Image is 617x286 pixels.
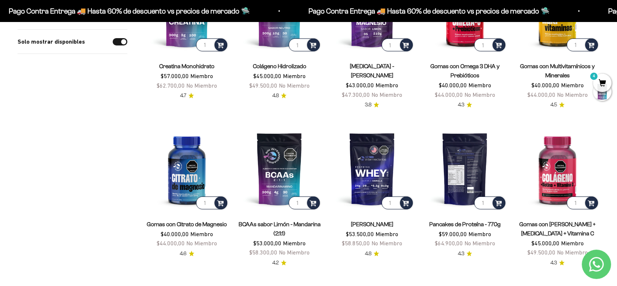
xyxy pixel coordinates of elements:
[550,259,565,267] a: 4.34.3 de 5.0 estrellas
[161,73,189,79] span: $57.000,00
[239,221,321,236] a: BCAAs sabor Limón - Mandarina (2:1:1)
[272,92,287,100] a: 4.84.8 de 5.0 estrellas
[272,92,279,100] span: 4.8
[527,91,556,98] span: $44.000,00
[557,249,588,256] span: No Miembro
[375,231,398,237] span: Miembro
[157,82,185,89] span: $62.700,00
[253,63,306,69] a: Colágeno Hidrolizado
[365,101,379,109] a: 3.83.8 de 5.0 estrellas
[550,101,557,109] span: 4.5
[435,240,463,246] span: $64.900,00
[423,127,507,211] img: Pancakes de Proteína - 770g
[308,5,549,17] p: Pago Contra Entrega 🚚 Hasta 60% de descuento vs precios de mercado 🛸
[550,259,557,267] span: 4.3
[531,82,560,88] span: $40.000,00
[180,92,194,100] a: 4.74.7 de 5.0 estrellas
[186,240,217,246] span: No Miembro
[249,249,277,256] span: $58.300,00
[435,91,463,98] span: $44.000,00
[18,37,85,47] label: Solo mostrar disponibles
[365,250,371,258] span: 4.8
[346,231,374,237] span: $53.500,00
[253,240,281,246] span: $53.000,00
[186,82,217,89] span: No Miembro
[350,63,394,78] a: [MEDICAL_DATA] - [PERSON_NAME]
[161,231,189,237] span: $40.000,00
[342,91,370,98] span: $47.300,00
[279,249,310,256] span: No Miembro
[550,101,565,109] a: 4.54.5 de 5.0 estrellas
[458,101,472,109] a: 4.34.3 de 5.0 estrellas
[279,82,310,89] span: No Miembro
[190,231,213,237] span: Miembro
[249,82,277,89] span: $49.500,00
[561,240,584,246] span: Miembro
[468,82,491,88] span: Miembro
[430,63,500,78] a: Gomas con Omega 3 DHA y Prebióticos
[590,72,598,81] mark: 4
[439,231,467,237] span: $59.000,00
[468,231,491,237] span: Miembro
[375,82,398,88] span: Miembro
[365,250,379,258] a: 4.84.8 de 5.0 estrellas
[593,80,612,88] a: 4
[557,91,588,98] span: No Miembro
[561,82,584,88] span: Miembro
[8,5,250,17] p: Pago Contra Entrega 🚚 Hasta 60% de descuento vs precios de mercado 🛸
[531,240,560,246] span: $45.000,00
[253,73,281,79] span: $45.000,00
[159,63,214,69] a: Creatina Monohidrato
[519,221,595,236] a: Gomas con [PERSON_NAME] + [MEDICAL_DATA] + Vitamina C
[464,91,495,98] span: No Miembro
[147,221,227,227] a: Gomas con Citrato de Magnesio
[520,63,595,78] a: Gomas con Multivitamínicos y Minerales
[464,240,495,246] span: No Miembro
[180,250,194,258] a: 4.64.6 de 5.0 estrellas
[272,259,287,267] a: 4.24.2 de 5.0 estrellas
[527,249,556,256] span: $49.500,00
[458,250,464,258] span: 4.3
[157,240,185,246] span: $44.000,00
[283,240,306,246] span: Miembro
[180,92,186,100] span: 4.7
[190,73,213,79] span: Miembro
[272,259,279,267] span: 4.2
[342,240,370,246] span: $58.850,00
[371,240,402,246] span: No Miembro
[351,221,393,227] a: [PERSON_NAME]
[365,101,371,109] span: 3.8
[180,250,187,258] span: 4.6
[283,73,306,79] span: Miembro
[429,221,501,227] a: Pancakes de Proteína - 770g
[371,91,402,98] span: No Miembro
[346,82,374,88] span: $43.000,00
[458,250,472,258] a: 4.34.3 de 5.0 estrellas
[458,101,464,109] span: 4.3
[439,82,467,88] span: $40.000,00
